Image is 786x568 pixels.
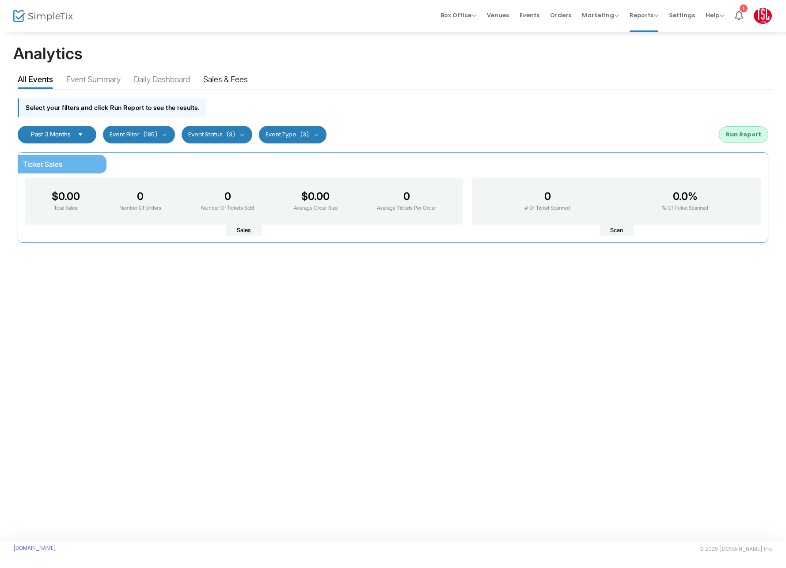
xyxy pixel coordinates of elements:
span: Help [706,11,724,19]
span: Past 3 Months [31,130,71,138]
span: Orders [550,4,571,26]
h3: 0 [201,190,254,203]
span: Ticket Sales [23,160,62,169]
h3: 0 [377,190,436,203]
p: Number Of Orders [119,204,161,212]
h3: 0.0% [662,190,708,203]
div: Sales & Fees [203,73,248,89]
h3: $0.00 [294,190,338,203]
div: 1 [740,4,748,12]
span: Events [520,4,539,26]
span: (3) [300,131,309,138]
a: [DOMAIN_NAME] [13,545,56,552]
h3: $0.00 [52,190,80,203]
div: Event Summary [66,73,121,89]
p: Average Tickets Per Order [377,204,436,212]
p: # Of Ticket Scanned [525,204,570,212]
button: Event Filter(185) [103,126,175,143]
p: Number Of Tickets Sold [201,204,254,212]
h3: 0 [525,190,570,203]
button: Event Status(3) [182,126,253,143]
h1: Analytics [13,44,773,63]
h3: 0 [119,190,161,203]
p: Average Order Size [294,204,338,212]
p: % Of Ticket Scanned [662,204,708,212]
span: Settings [669,4,695,26]
span: Scan [600,225,634,236]
span: © 2025 [DOMAIN_NAME] Inc. [699,545,773,553]
span: Box Office [440,11,476,19]
button: Event Type(3) [259,126,327,143]
span: Sales [226,225,262,236]
div: All Events [18,73,53,89]
span: (3) [226,131,235,138]
div: Daily Dashboard [134,73,190,89]
button: Run Report [719,126,768,143]
span: Reports [630,11,658,19]
button: Select [74,131,87,138]
span: Venues [487,4,509,26]
p: Total Sales [52,204,80,212]
span: (185) [143,131,157,138]
div: Select your filters and click Run Report to see the results. [18,98,206,117]
span: Marketing [582,11,619,19]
